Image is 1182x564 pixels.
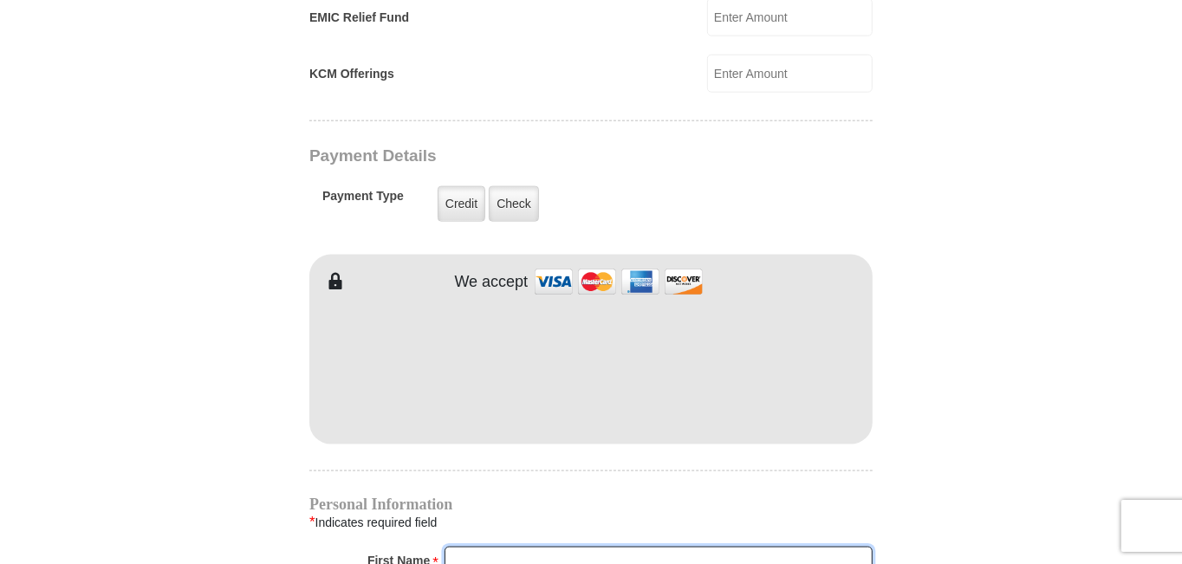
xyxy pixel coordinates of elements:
h3: Payment Details [309,146,751,166]
img: credit cards accepted [532,263,705,301]
label: Credit [438,186,485,222]
h4: We accept [455,273,529,292]
label: KCM Offerings [309,65,394,83]
input: Enter Amount [707,55,873,93]
h5: Payment Type [322,189,404,212]
h4: Personal Information [309,497,873,511]
label: EMIC Relief Fund [309,9,409,27]
label: Check [489,186,539,222]
div: Indicates required field [309,511,873,534]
